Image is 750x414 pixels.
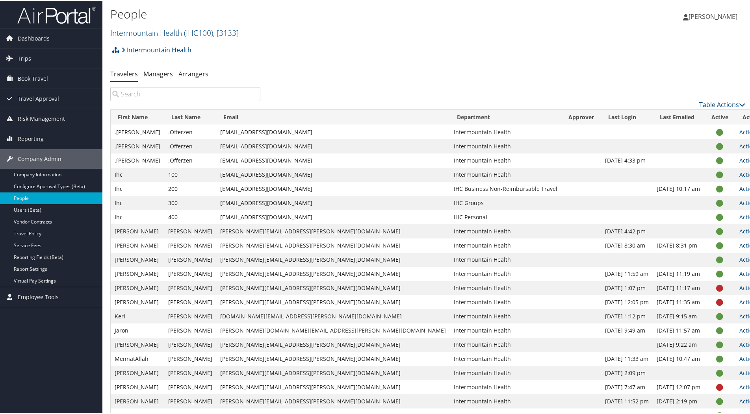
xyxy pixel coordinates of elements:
[111,351,164,365] td: MennatAllah
[216,309,450,323] td: [DOMAIN_NAME][EMAIL_ADDRESS][PERSON_NAME][DOMAIN_NAME]
[601,266,653,280] td: [DATE] 11:59 am
[216,280,450,294] td: [PERSON_NAME][EMAIL_ADDRESS][PERSON_NAME][DOMAIN_NAME]
[18,88,59,108] span: Travel Approval
[653,294,704,309] td: [DATE] 11:35 am
[111,252,164,266] td: [PERSON_NAME]
[601,309,653,323] td: [DATE] 1:12 pm
[689,11,737,20] span: [PERSON_NAME]
[450,252,561,266] td: Intermountain Health
[111,195,164,209] td: Ihc
[164,309,216,323] td: [PERSON_NAME]
[450,294,561,309] td: Intermountain Health
[164,124,216,139] td: .Offerzen
[164,294,216,309] td: [PERSON_NAME]
[216,167,450,181] td: [EMAIL_ADDRESS][DOMAIN_NAME]
[18,286,59,306] span: Employee Tools
[110,5,534,22] h1: People
[111,280,164,294] td: [PERSON_NAME]
[164,195,216,209] td: 300
[450,379,561,394] td: Intermountain Health
[216,195,450,209] td: [EMAIL_ADDRESS][DOMAIN_NAME]
[164,224,216,238] td: [PERSON_NAME]
[18,108,65,128] span: Risk Management
[216,337,450,351] td: [PERSON_NAME][EMAIL_ADDRESS][PERSON_NAME][DOMAIN_NAME]
[110,69,138,78] a: Travelers
[216,209,450,224] td: [EMAIL_ADDRESS][DOMAIN_NAME]
[164,139,216,153] td: .Offerzen
[164,181,216,195] td: 200
[450,181,561,195] td: IHC Business Non-Reimbursable Travel
[683,4,745,28] a: [PERSON_NAME]
[111,124,164,139] td: .[PERSON_NAME]
[111,337,164,351] td: [PERSON_NAME]
[143,69,173,78] a: Managers
[450,309,561,323] td: Intermountain Health
[653,394,704,408] td: [DATE] 2:19 pm
[213,27,239,37] span: , [ 3133 ]
[164,109,216,124] th: Last Name: activate to sort column descending
[450,195,561,209] td: IHC Groups
[164,280,216,294] td: [PERSON_NAME]
[111,266,164,280] td: [PERSON_NAME]
[601,294,653,309] td: [DATE] 12:05 pm
[111,238,164,252] td: [PERSON_NAME]
[164,351,216,365] td: [PERSON_NAME]
[216,266,450,280] td: [PERSON_NAME][EMAIL_ADDRESS][PERSON_NAME][DOMAIN_NAME]
[601,365,653,379] td: [DATE] 2:09 pm
[111,365,164,379] td: [PERSON_NAME]
[561,109,601,124] th: Approver
[450,209,561,224] td: IHC Personal
[601,238,653,252] td: [DATE] 8:30 am
[601,153,653,167] td: [DATE] 4:33 pm
[450,238,561,252] td: Intermountain Health
[601,109,653,124] th: Last Login: activate to sort column ascending
[601,224,653,238] td: [DATE] 4:42 pm
[653,238,704,252] td: [DATE] 8:31 pm
[216,294,450,309] td: [PERSON_NAME][EMAIL_ADDRESS][PERSON_NAME][DOMAIN_NAME]
[653,309,704,323] td: [DATE] 9:15 am
[653,323,704,337] td: [DATE] 11:57 am
[164,323,216,337] td: [PERSON_NAME]
[450,337,561,351] td: Intermountain Health
[601,323,653,337] td: [DATE] 9:49 am
[601,379,653,394] td: [DATE] 7:47 am
[653,109,704,124] th: Last Emailed: activate to sort column ascending
[18,68,48,88] span: Book Travel
[216,323,450,337] td: [PERSON_NAME][DOMAIN_NAME][EMAIL_ADDRESS][PERSON_NAME][DOMAIN_NAME]
[164,266,216,280] td: [PERSON_NAME]
[653,379,704,394] td: [DATE] 12:07 pm
[111,309,164,323] td: Keri
[18,128,44,148] span: Reporting
[653,337,704,351] td: [DATE] 9:22 am
[164,337,216,351] td: [PERSON_NAME]
[653,280,704,294] td: [DATE] 11:17 am
[601,351,653,365] td: [DATE] 11:33 am
[110,86,260,100] input: Search
[216,365,450,379] td: [PERSON_NAME][EMAIL_ADDRESS][PERSON_NAME][DOMAIN_NAME]
[111,224,164,238] td: [PERSON_NAME]
[111,323,164,337] td: Jaron
[601,394,653,408] td: [DATE] 11:52 pm
[178,69,208,78] a: Arrangers
[111,379,164,394] td: [PERSON_NAME]
[111,139,164,153] td: .[PERSON_NAME]
[111,109,164,124] th: First Name: activate to sort column ascending
[121,41,191,57] a: Intermountain Health
[653,266,704,280] td: [DATE] 11:19 am
[184,27,213,37] span: ( IHC100 )
[164,365,216,379] td: [PERSON_NAME]
[111,153,164,167] td: .[PERSON_NAME]
[164,394,216,408] td: [PERSON_NAME]
[216,139,450,153] td: [EMAIL_ADDRESS][DOMAIN_NAME]
[164,238,216,252] td: [PERSON_NAME]
[216,394,450,408] td: [PERSON_NAME][EMAIL_ADDRESS][PERSON_NAME][DOMAIN_NAME]
[216,181,450,195] td: [EMAIL_ADDRESS][DOMAIN_NAME]
[111,294,164,309] td: [PERSON_NAME]
[450,365,561,379] td: Intermountain Health
[17,5,96,24] img: airportal-logo.png
[450,167,561,181] td: Intermountain Health
[164,167,216,181] td: 100
[450,139,561,153] td: Intermountain Health
[704,109,735,124] th: Active: activate to sort column ascending
[110,27,239,37] a: Intermountain Health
